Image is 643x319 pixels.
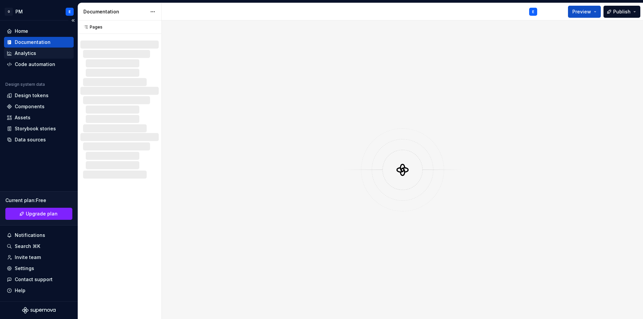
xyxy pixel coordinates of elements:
[4,48,74,59] a: Analytics
[5,8,13,16] div: O
[4,112,74,123] a: Assets
[4,101,74,112] a: Components
[15,243,40,250] div: Search ⌘K
[15,114,30,121] div: Assets
[603,6,640,18] button: Publish
[15,265,34,272] div: Settings
[5,208,72,220] a: Upgrade plan
[4,59,74,70] a: Code automation
[68,16,78,25] button: Collapse sidebar
[572,8,591,15] span: Preview
[4,274,74,285] button: Contact support
[15,125,56,132] div: Storybook stories
[83,8,147,15] div: Documentation
[5,197,72,204] div: Current plan : Free
[69,9,71,14] div: E
[15,287,25,294] div: Help
[15,8,23,15] div: PM
[4,241,74,252] button: Search ⌘K
[5,82,45,87] div: Design system data
[15,61,55,68] div: Code automation
[15,136,46,143] div: Data sources
[15,92,49,99] div: Design tokens
[15,28,28,35] div: Home
[15,50,36,57] div: Analytics
[4,26,74,37] a: Home
[15,232,45,239] div: Notifications
[532,9,534,14] div: E
[22,307,56,314] svg: Supernova Logo
[15,39,51,46] div: Documentation
[613,8,631,15] span: Publish
[15,103,45,110] div: Components
[80,24,102,30] div: Pages
[4,37,74,48] a: Documentation
[4,230,74,241] button: Notifications
[4,90,74,101] a: Design tokens
[4,134,74,145] a: Data sources
[26,210,58,217] span: Upgrade plan
[4,252,74,263] a: Invite team
[4,285,74,296] button: Help
[15,254,41,261] div: Invite team
[4,123,74,134] a: Storybook stories
[568,6,601,18] button: Preview
[4,263,74,274] a: Settings
[1,4,76,19] button: OPME
[15,276,53,283] div: Contact support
